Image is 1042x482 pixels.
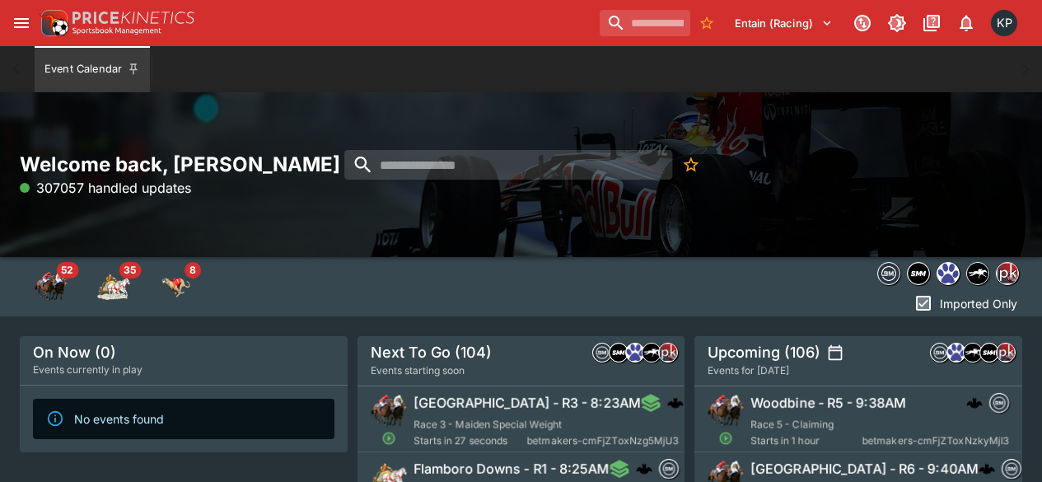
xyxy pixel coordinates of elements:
[997,263,1018,284] img: pricekinetics.png
[989,393,1009,413] div: betmakers
[908,263,929,284] img: samemeetingmulti.png
[33,343,116,362] h5: On Now (0)
[930,343,950,363] div: betmakers
[708,393,744,429] img: horse_racing.png
[625,343,645,363] div: grnz
[36,7,69,40] img: PriceKinetics Logo
[750,395,906,412] h6: Woodbine - R5 - 9:38AM
[750,461,979,478] h6: [GEOGRAPHIC_DATA] - R6 - 9:40AM
[7,8,36,38] button: open drawer
[907,262,930,285] div: samemeetingmulti
[909,290,1022,316] button: Imported Only
[719,431,734,446] svg: Open
[371,343,492,362] h5: Next To Go (104)
[979,461,995,477] img: logo-cerberus.svg
[160,270,193,303] div: Greyhound Racing
[694,10,720,36] button: No Bookmarks
[56,262,78,278] span: 52
[371,363,465,379] span: Events starting soon
[74,404,164,434] div: No events found
[642,344,661,362] img: nztr.png
[185,262,201,278] span: 8
[592,343,612,363] div: betmakers
[642,343,661,363] div: nztr
[964,344,982,362] img: nztr.png
[996,343,1016,363] div: pricekinetics
[750,418,834,430] span: Race 5 - Claiming
[658,343,678,363] div: pricekinetics
[937,262,960,285] div: grnz
[1002,460,1021,478] img: betmakers.png
[966,395,983,411] div: cerberus
[600,10,690,36] input: search
[33,362,143,378] span: Events currently in play
[35,270,68,303] div: Horse Racing
[874,257,1022,290] div: Event type filters
[708,343,820,362] h5: Upcoming (106)
[878,263,899,284] img: betmakers.png
[862,433,1009,449] span: betmakers-cmFjZToxNzkyMjI3
[160,270,193,303] img: greyhound_racing
[966,395,983,411] img: logo-cerberus.svg
[979,461,995,477] div: cerberus
[967,263,988,284] img: nztr.png
[951,8,981,38] button: Notifications
[35,46,150,92] button: Event Calendar
[1002,459,1021,479] div: betmakers
[72,27,161,35] img: Sportsbook Management
[609,343,628,363] div: samemeetingmulti
[827,344,843,361] button: settings
[20,178,191,198] p: 307057 handled updates
[725,10,843,36] button: Select Tenant
[626,344,644,362] img: grnz.png
[675,150,705,180] button: No Bookmarks
[97,270,130,303] img: harness_racing
[344,150,672,180] input: search
[97,270,130,303] div: Harness Racing
[996,262,1019,285] div: pricekinetics
[750,433,862,449] span: Starts in 1 hour
[35,270,68,303] img: horse_racing
[947,344,965,362] img: grnz.png
[986,5,1022,41] button: Kedar Pandit
[979,343,999,363] div: samemeetingmulti
[917,8,946,38] button: Documentation
[20,257,208,316] div: Event type filters
[877,262,900,285] div: betmakers
[991,10,1017,36] div: Kedar Pandit
[980,344,998,362] img: samemeetingmulti.png
[990,394,1008,412] img: betmakers.png
[119,262,141,278] span: 35
[708,363,789,379] span: Events for [DATE]
[848,8,877,38] button: Connected to PK
[610,344,628,362] img: samemeetingmulti.png
[20,152,348,177] h2: Welcome back, [PERSON_NAME]
[937,263,959,284] img: grnz.png
[659,344,677,362] img: pricekinetics.png
[966,262,989,285] div: nztr
[997,344,1015,362] img: pricekinetics.png
[72,12,194,24] img: PriceKinetics
[963,343,983,363] div: nztr
[946,343,966,363] div: grnz
[882,8,912,38] button: Toggle light/dark mode
[593,344,611,362] img: betmakers.png
[940,295,1017,312] p: Imported Only
[931,344,949,362] img: betmakers.png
